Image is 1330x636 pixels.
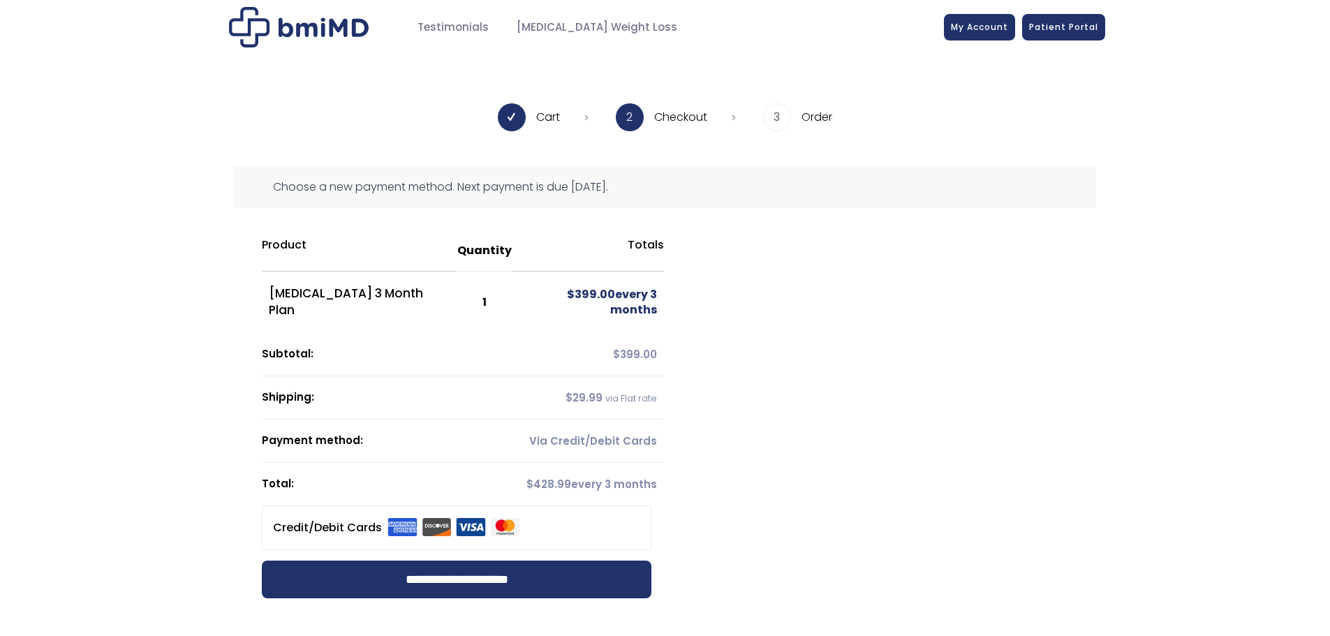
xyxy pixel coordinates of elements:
[229,7,369,47] img: Checkout
[616,103,644,131] span: 2
[567,286,615,302] span: 399.00
[1029,21,1098,33] span: Patient Portal
[517,20,677,36] span: [MEDICAL_DATA] Weight Loss
[457,272,512,333] td: 1
[262,272,457,333] td: [MEDICAL_DATA] 3 Month Plan
[262,420,512,463] th: Payment method:
[763,103,791,131] span: 3
[512,272,664,333] td: every 3 months
[456,518,486,536] img: visa.svg
[262,376,512,420] th: Shipping:
[1022,14,1105,40] a: Patient Portal
[498,103,588,131] li: Cart
[422,518,452,536] img: discover.svg
[566,390,603,405] span: 29.99
[418,20,489,36] span: Testimonials
[512,420,664,463] td: Via Credit/Debit Cards
[404,14,503,41] a: Testimonials
[512,463,664,505] td: every 3 months
[526,477,533,491] span: $
[457,230,512,272] th: Quantity
[262,230,457,272] th: Product
[490,518,520,536] img: mastercard.svg
[613,347,620,362] span: $
[234,166,1096,208] div: Choose a new payment method. Next payment is due [DATE].
[262,333,512,376] th: Subtotal:
[262,463,512,505] th: Total:
[503,14,691,41] a: [MEDICAL_DATA] Weight Loss
[512,230,664,272] th: Totals
[566,390,572,405] span: $
[951,21,1008,33] span: My Account
[613,347,657,362] span: 399.00
[605,392,657,404] small: via Flat rate
[616,103,735,131] li: Checkout
[763,103,832,131] li: Order
[526,477,571,491] span: 428.99
[567,286,575,302] span: $
[387,518,418,536] img: amex.svg
[273,517,520,539] label: Credit/Debit Cards
[944,14,1015,40] a: My Account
